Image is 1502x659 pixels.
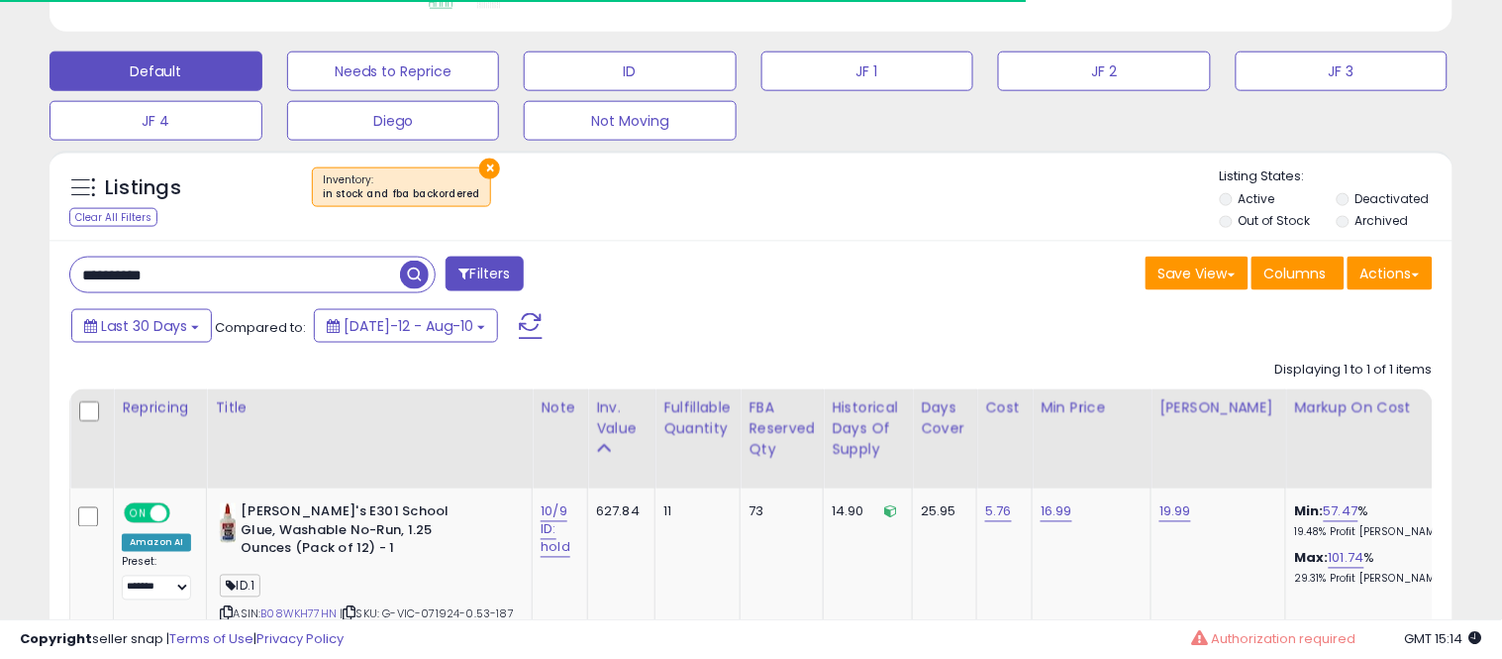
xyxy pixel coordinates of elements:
th: The percentage added to the cost of goods (COGS) that forms the calculator for Min & Max prices. [1286,389,1474,489]
button: Save View [1146,257,1249,290]
button: Filters [446,257,523,291]
label: Out of Stock [1238,212,1310,229]
a: 19.99 [1159,502,1191,522]
span: ID.1 [220,575,260,598]
span: | SKU: G-VIC-071924-0.53-187 [340,606,514,622]
a: 57.47 [1324,502,1358,522]
a: 101.74 [1329,549,1364,569]
p: 29.31% Profit [PERSON_NAME] [1294,573,1458,587]
div: in stock and fba backordered [323,187,480,201]
b: Min: [1294,502,1324,521]
button: × [479,159,500,179]
div: Amazon AI [122,534,191,552]
button: Last 30 Days [71,309,212,343]
button: Diego [287,101,500,141]
label: Archived [1355,212,1409,229]
a: Privacy Policy [256,629,344,648]
div: FBA Reserved Qty [749,397,815,460]
img: 31MbbH-6D0L._SL40_.jpg [220,503,236,543]
p: Listing States: [1220,167,1452,186]
div: Inv. value [596,397,647,439]
button: ID [524,52,737,91]
div: Preset: [122,556,191,601]
div: 73 [749,503,808,521]
button: Columns [1252,257,1345,290]
div: Repricing [122,397,198,418]
label: Active [1238,190,1274,207]
span: Columns [1264,264,1327,283]
div: Cost [985,397,1024,418]
div: [PERSON_NAME] [1159,397,1277,418]
span: Compared to: [215,318,306,337]
div: Fulfillable Quantity [663,397,732,439]
div: 627.84 [596,503,640,521]
div: 11 [663,503,725,521]
a: B08WKH77HN [260,606,337,623]
span: OFF [167,505,199,522]
b: Max: [1294,549,1329,568]
button: Not Moving [524,101,737,141]
button: JF 4 [50,101,262,141]
div: Title [215,397,524,418]
span: Authorization required [1211,629,1355,648]
div: 25.95 [921,503,961,521]
div: % [1294,550,1458,587]
div: Displaying 1 to 1 of 1 items [1275,361,1433,380]
div: Clear All Filters [69,208,157,227]
h5: Listings [105,174,181,202]
span: [DATE]-12 - Aug-10 [344,316,473,336]
span: 2025-09-10 15:14 GMT [1405,629,1482,648]
div: Historical Days Of Supply [832,397,904,460]
button: JF 1 [761,52,974,91]
p: 19.48% Profit [PERSON_NAME] [1294,526,1458,540]
button: [DATE]-12 - Aug-10 [314,309,498,343]
div: Min Price [1041,397,1143,418]
div: % [1294,503,1458,540]
div: ASIN: [220,503,517,645]
span: Inventory : [323,172,480,202]
div: Note [541,397,579,418]
button: Default [50,52,262,91]
span: ON [126,505,150,522]
div: 14.90 [832,503,897,521]
a: Terms of Use [169,629,253,648]
a: 16.99 [1041,502,1072,522]
button: JF 3 [1236,52,1449,91]
a: 10/9 ID: hold [541,502,570,558]
strong: Copyright [20,629,92,648]
button: Actions [1348,257,1433,290]
span: Last 30 Days [101,316,187,336]
button: JF 2 [998,52,1211,91]
a: 5.76 [985,502,1012,522]
div: seller snap | | [20,630,344,649]
div: Markup on Cost [1294,397,1465,418]
button: Needs to Reprice [287,52,500,91]
b: [PERSON_NAME]'s E301 School Glue, Washable No-Run, 1.25 Ounces (Pack of 12) - 1 [241,503,481,564]
div: Days Cover [921,397,968,439]
label: Deactivated [1355,190,1430,207]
